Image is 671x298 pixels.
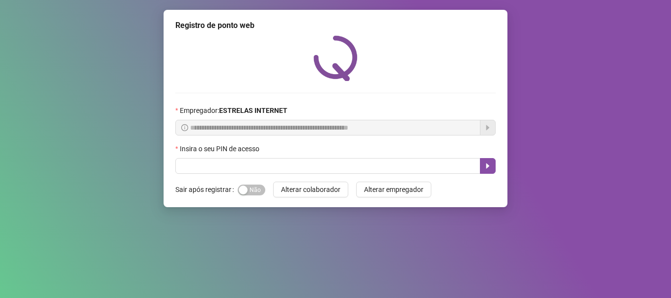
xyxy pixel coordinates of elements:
[175,182,238,197] label: Sair após registrar
[313,35,358,81] img: QRPoint
[180,105,287,116] span: Empregador :
[219,107,287,114] strong: ESTRELAS INTERNET
[281,184,340,195] span: Alterar colaborador
[356,182,431,197] button: Alterar empregador
[175,20,496,31] div: Registro de ponto web
[273,182,348,197] button: Alterar colaborador
[181,124,188,131] span: info-circle
[364,184,423,195] span: Alterar empregador
[175,143,266,154] label: Insira o seu PIN de acesso
[484,162,492,170] span: caret-right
